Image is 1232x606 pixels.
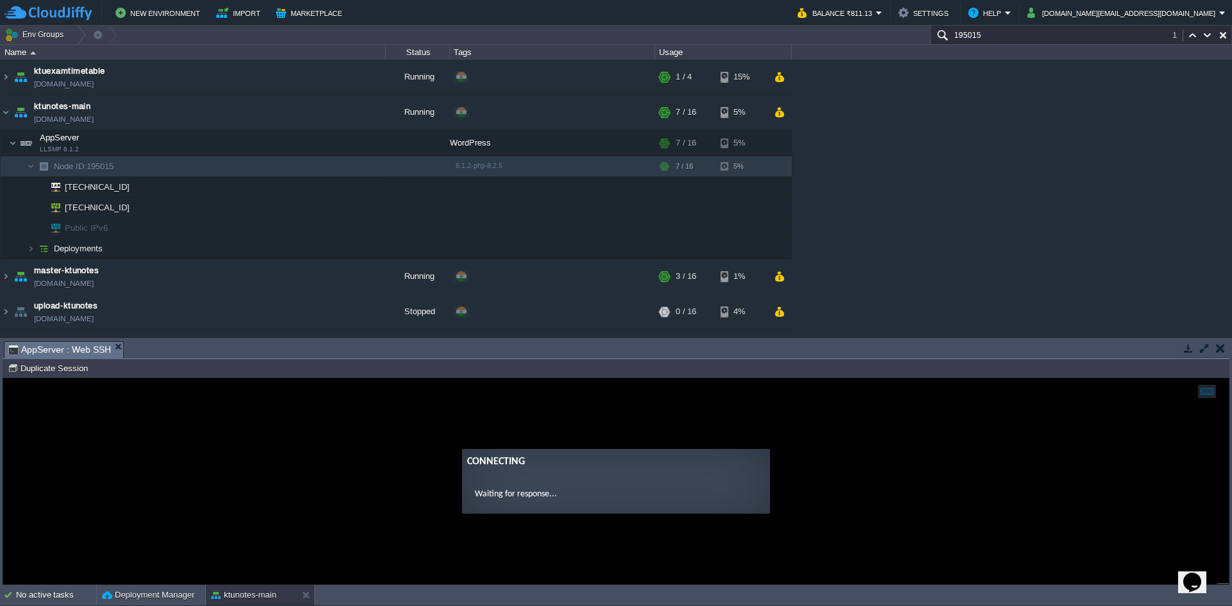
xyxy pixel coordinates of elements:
span: AppServer : Web SSH [8,342,111,358]
div: Running [386,259,450,294]
div: 0 / 16 [676,294,696,329]
a: Node ID:195015 [53,161,116,172]
div: Running [386,60,450,94]
button: Deployment Manager [102,589,194,602]
span: 195015 [53,161,116,172]
div: 7 / 16 [676,156,693,176]
img: AMDAwAAAACH5BAEAAAAALAAAAAABAAEAAAICRAEAOw== [42,177,60,197]
div: WordPress [450,130,655,156]
div: 5% [721,130,762,156]
a: master-ktunotes [34,264,99,277]
img: AMDAwAAAACH5BAEAAAAALAAAAAABAAEAAAICRAEAOw== [30,51,36,55]
div: 1 / 4 [676,60,692,94]
div: 3 / 16 [676,259,696,294]
a: [TECHNICAL_ID] [64,203,132,212]
button: ktunotes-main [211,589,277,602]
img: AMDAwAAAACH5BAEAAAAALAAAAAABAAEAAAICRAEAOw== [1,60,11,94]
button: Env Groups [4,26,68,44]
div: Running [386,95,450,130]
img: AMDAwAAAACH5BAEAAAAALAAAAAABAAEAAAICRAEAOw== [35,177,42,197]
div: Connecting [464,76,762,91]
img: AMDAwAAAACH5BAEAAAAALAAAAAABAAEAAAICRAEAOw== [1,294,11,329]
img: AMDAwAAAACH5BAEAAAAALAAAAAABAAEAAAICRAEAOw== [1,259,11,294]
img: AMDAwAAAACH5BAEAAAAALAAAAAABAAEAAAICRAEAOw== [12,259,30,294]
div: 15% [721,60,762,94]
div: No active tasks [16,585,96,605]
a: Public IPv6 [64,223,110,233]
a: [TECHNICAL_ID] [64,182,132,192]
button: Help [968,5,1005,21]
a: [DOMAIN_NAME] [34,312,94,325]
img: AMDAwAAAACH5BAEAAAAALAAAAAABAAEAAAICRAEAOw== [17,130,35,156]
a: ktuexamtimetable [34,65,105,78]
button: New Environment [116,5,204,21]
div: Status [386,45,449,60]
img: AMDAwAAAACH5BAEAAAAALAAAAAABAAEAAAICRAEAOw== [12,60,30,94]
span: Node ID: [54,162,87,171]
img: AMDAwAAAACH5BAEAAAAALAAAAAABAAEAAAICRAEAOw== [27,156,35,176]
span: [TECHNICAL_ID] [64,198,132,217]
img: AMDAwAAAACH5BAEAAAAALAAAAAABAAEAAAICRAEAOw== [35,218,42,238]
span: 6.1.2-php-8.2.5 [456,162,502,169]
button: Settings [898,5,952,21]
div: 4% [721,294,762,329]
img: AMDAwAAAACH5BAEAAAAALAAAAAABAAEAAAICRAEAOw== [9,130,17,156]
img: AMDAwAAAACH5BAEAAAAALAAAAAABAAEAAAICRAEAOw== [12,294,30,329]
div: 1% [721,259,762,294]
div: Name [1,45,385,60]
span: Public IPv6 [64,218,110,238]
span: [TECHNICAL_ID] [64,177,132,197]
a: [DOMAIN_NAME] [34,78,94,90]
button: Balance ₹811.13 [798,5,876,21]
div: 5% [721,95,762,130]
img: AMDAwAAAACH5BAEAAAAALAAAAAABAAEAAAICRAEAOw== [35,198,42,217]
a: AppServerLLSMP 6.1.2 [38,133,81,142]
img: AMDAwAAAACH5BAEAAAAALAAAAAABAAEAAAICRAEAOw== [12,95,30,130]
button: Import [216,5,264,21]
a: [DOMAIN_NAME] [34,277,94,290]
div: 1 [1172,29,1183,42]
iframe: chat widget [1178,555,1219,593]
div: Tags [450,45,654,60]
button: Marketplace [276,5,346,21]
img: AMDAwAAAACH5BAEAAAAALAAAAAABAAEAAAICRAEAOw== [35,239,53,258]
div: Usage [656,45,791,60]
div: 5% [721,156,762,176]
button: Duplicate Session [8,362,92,374]
img: AMDAwAAAACH5BAEAAAAALAAAAAABAAEAAAICRAEAOw== [35,156,53,176]
span: AppServer [38,132,81,143]
img: AMDAwAAAACH5BAEAAAAALAAAAAABAAEAAAICRAEAOw== [27,239,35,258]
button: [DOMAIN_NAME][EMAIL_ADDRESS][DOMAIN_NAME] [1027,5,1219,21]
a: ktunotes-main [34,100,90,113]
p: Waiting for response... [472,109,754,122]
img: AMDAwAAAACH5BAEAAAAALAAAAAABAAEAAAICRAEAOw== [1,95,11,130]
a: [DOMAIN_NAME] [34,113,94,126]
div: 7 / 16 [676,130,696,156]
img: AMDAwAAAACH5BAEAAAAALAAAAAABAAEAAAICRAEAOw== [42,198,60,217]
div: Stopped [386,294,450,329]
img: CloudJiffy [4,5,92,21]
span: LLSMP 6.1.2 [40,146,79,153]
a: Deployments [53,243,105,254]
img: AMDAwAAAACH5BAEAAAAALAAAAAABAAEAAAICRAEAOw== [42,218,60,238]
a: upload-ktunotes [34,299,98,312]
div: 7 / 16 [676,95,696,130]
